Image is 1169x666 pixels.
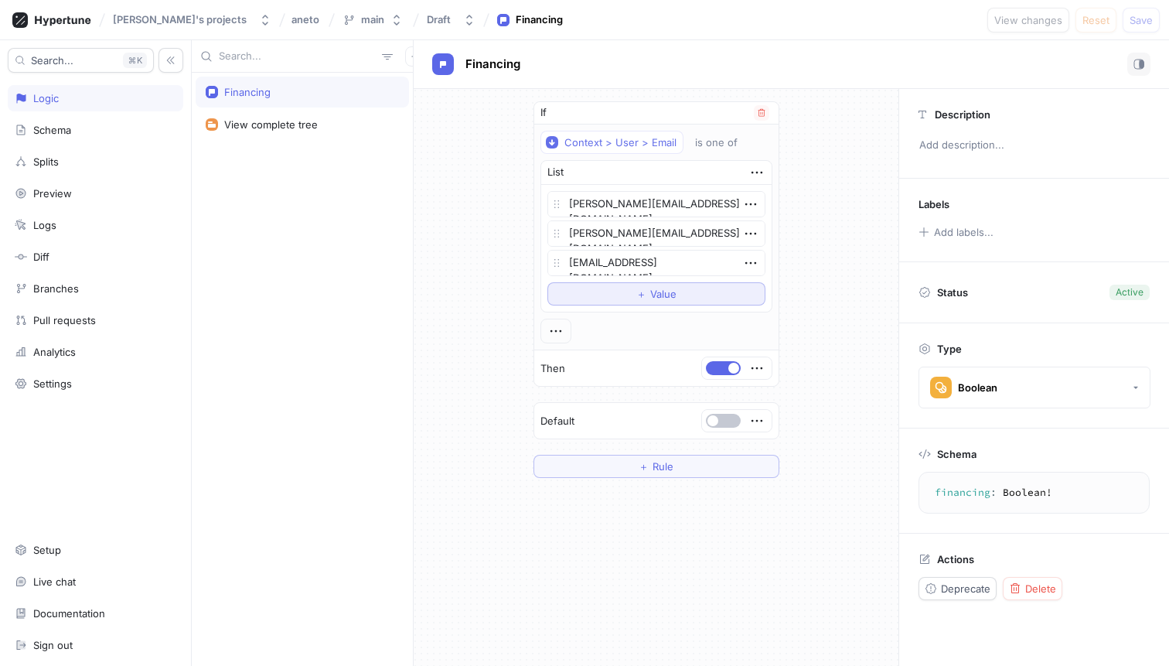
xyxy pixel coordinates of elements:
[33,92,59,104] div: Logic
[918,367,1150,408] button: Boolean
[935,108,990,121] p: Description
[33,639,73,651] div: Sign out
[941,584,990,593] span: Deprecate
[33,155,59,168] div: Splits
[336,7,409,32] button: main
[33,124,71,136] div: Schema
[33,575,76,588] div: Live chat
[123,53,147,68] div: K
[918,198,949,210] p: Labels
[33,187,72,200] div: Preview
[1123,8,1160,32] button: Save
[427,13,451,26] div: Draft
[937,343,962,355] p: Type
[107,7,278,32] button: [PERSON_NAME]'s projects
[912,132,1156,159] p: Add description...
[540,361,565,377] p: Then
[994,15,1062,25] span: View changes
[547,282,765,306] button: ＋Value
[33,251,49,263] div: Diff
[33,282,79,295] div: Branches
[361,13,384,26] div: main
[958,381,997,394] div: Boolean
[8,48,154,73] button: Search...K
[987,8,1069,32] button: View changes
[33,377,72,390] div: Settings
[937,282,968,303] p: Status
[1082,15,1109,25] span: Reset
[421,7,482,32] button: Draft
[547,191,765,217] textarea: [PERSON_NAME][EMAIL_ADDRESS][DOMAIN_NAME]
[219,49,376,64] input: Search...
[33,219,56,231] div: Logs
[653,462,673,471] span: Rule
[33,544,61,556] div: Setup
[564,136,677,149] div: Context > User > Email
[291,14,319,25] span: aneto
[937,448,976,460] p: Schema
[1130,15,1153,25] span: Save
[540,414,574,429] p: Default
[1003,577,1062,600] button: Delete
[516,12,563,28] div: Financing
[937,553,974,565] p: Actions
[650,289,677,299] span: Value
[33,346,76,358] div: Analytics
[695,136,738,149] div: is one of
[1116,285,1143,299] div: Active
[8,600,183,627] a: Documentation
[33,607,105,620] div: Documentation
[1075,8,1116,32] button: Reset
[113,13,247,26] div: [PERSON_NAME]'s projects
[925,479,1143,507] textarea: financing: Boolean!
[540,105,547,121] p: If
[639,462,649,471] span: ＋
[224,118,318,131] div: View complete tree
[547,165,564,180] div: List
[918,577,997,600] button: Deprecate
[224,86,271,98] div: Financing
[540,131,683,154] button: Context > User > Email
[465,58,520,70] span: Financing
[31,56,73,65] span: Search...
[533,455,779,478] button: ＋Rule
[33,314,96,326] div: Pull requests
[547,220,765,247] textarea: [PERSON_NAME][EMAIL_ADDRESS][DOMAIN_NAME]
[636,289,646,299] span: ＋
[913,222,998,242] button: Add labels...
[688,131,760,154] button: is one of
[547,250,765,276] textarea: [EMAIL_ADDRESS][DOMAIN_NAME]
[1025,584,1056,593] span: Delete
